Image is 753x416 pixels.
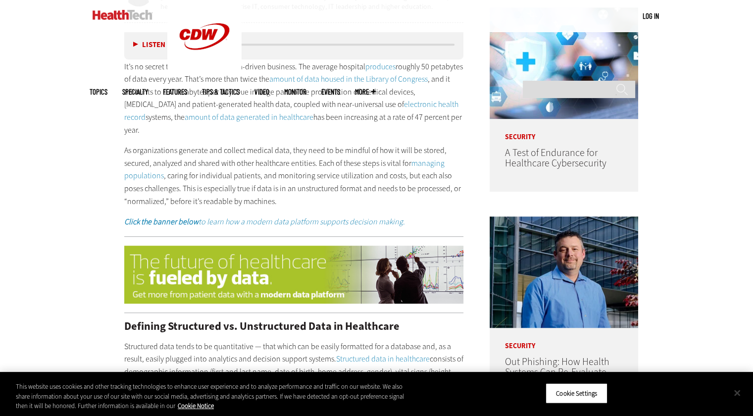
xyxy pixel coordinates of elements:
a: More information about your privacy [178,402,214,410]
p: Structured data tends to be quantitative — that which can be easily formatted for a database and,... [124,340,464,404]
h2: Defining Structured vs. Unstructured Data in Healthcare [124,321,464,332]
a: Video [254,88,269,96]
button: Cookie Settings [546,383,607,404]
a: amount of data generated in healthcare [185,112,313,122]
div: User menu [643,11,659,21]
a: Log in [643,11,659,20]
a: Features [163,88,187,96]
a: MonITor [284,88,306,96]
a: Tips & Tactics [202,88,240,96]
a: CDW [167,65,242,76]
span: Topics [90,88,107,96]
button: Close [726,382,748,404]
a: A Test of Endurance for Healthcare Cybersecurity [504,146,606,170]
em: Click the banner below [124,216,199,227]
a: Click the banner belowto learn how a modern data platform supports decision making. [124,216,405,227]
span: More [355,88,376,96]
a: Events [321,88,340,96]
em: to learn how a modern data platform supports decision making. [199,216,405,227]
img: Scott Currie [490,216,638,328]
img: MDP White Paper [124,246,464,304]
a: Structured data in healthcare [336,354,430,364]
div: This website uses cookies and other tracking technologies to enhance user experience and to analy... [16,382,414,411]
span: Specialty [122,88,148,96]
p: As organizations generate and collect medical data, they need to be mindful of how it will be sto... [124,144,464,208]
a: Out Phishing: How Health Systems Can Re-Evaluate Employee Security Training [504,355,615,389]
p: Security [490,328,638,350]
p: Security [490,119,638,141]
img: Home [93,10,152,20]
